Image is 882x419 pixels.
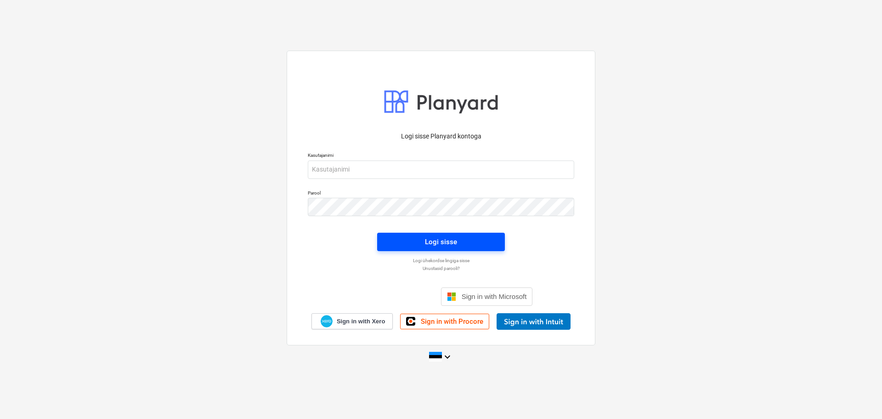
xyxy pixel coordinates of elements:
[303,265,579,271] a: Unustasid parooli?
[303,258,579,264] a: Logi ühekordse lingiga sisse
[311,313,393,329] a: Sign in with Xero
[377,233,505,251] button: Logi sisse
[442,351,453,362] i: keyboard_arrow_down
[308,190,574,198] p: Parool
[421,317,483,326] span: Sign in with Procore
[345,287,438,307] iframe: Sign in with Google Button
[308,152,574,160] p: Kasutajanimi
[425,236,457,248] div: Logi sisse
[308,161,574,179] input: Kasutajanimi
[447,292,456,301] img: Microsoft logo
[400,314,489,329] a: Sign in with Procore
[321,315,333,327] img: Xero logo
[308,132,574,141] p: Logi sisse Planyard kontoga
[337,317,385,326] span: Sign in with Xero
[462,293,527,300] span: Sign in with Microsoft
